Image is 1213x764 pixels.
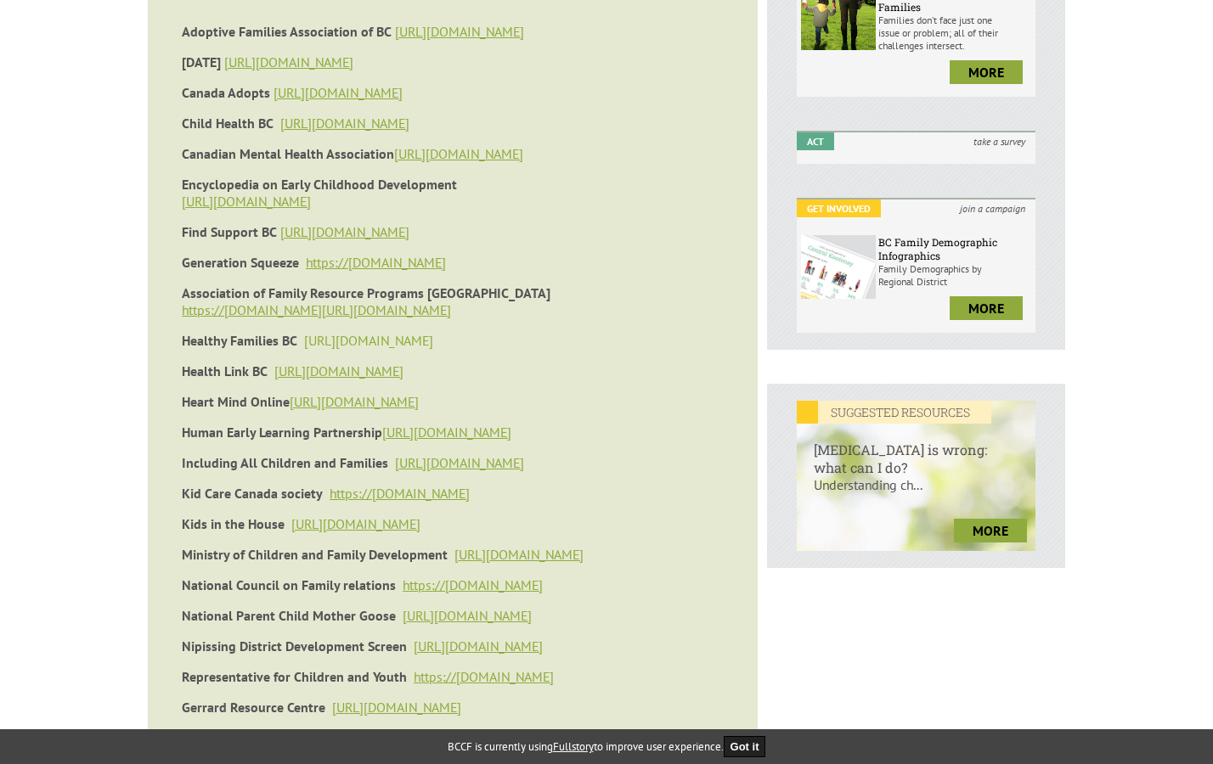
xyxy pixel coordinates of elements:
h6: BC Family Demographic Infographics [878,235,1031,262]
p: Understanding ch... [797,476,1035,510]
a: more [950,60,1023,84]
a: more [954,519,1027,542]
a: [DOMAIN_NAME] [456,668,554,685]
a: [URL][DOMAIN_NAME] [224,53,353,70]
strong: Kids in the House [182,515,285,532]
strong: Association of Family Resource Programs [GEOGRAPHIC_DATA] [182,284,550,301]
a: [URL][DOMAIN_NAME] [280,223,409,240]
strong: Heart Mind Online [182,393,290,410]
strong: Nipissing District Development Screen [182,638,407,654]
strong: Encyclopedia on Early Childhood Development [182,176,457,193]
a: https:// [306,254,348,271]
a: https:// [403,576,445,593]
a: [URL][DOMAIN_NAME] [280,115,409,132]
i: join a campaign [950,199,1035,217]
strong: Human Early Learning Partnership [182,424,382,441]
a: [URL][DOMAIN_NAME] [274,362,403,379]
a: more [950,296,1023,320]
a: [URL][DOMAIN_NAME] [182,193,311,210]
strong: Ministry of Children and Family Development [182,546,448,563]
p: Families don’t face just one issue or problem; all of their challenges intersect. [878,14,1031,52]
a: Fullstory [553,739,594,754]
em: Get Involved [797,199,881,217]
strong: Adoptive Families Association of BC [182,23,392,40]
strong: National Council on Family relations [182,576,396,593]
em: Act [797,132,834,150]
strong: Kid Care Canada society [182,485,323,502]
a: [URL][DOMAIN_NAME] [290,393,419,410]
em: SUGGESTED RESOURCES [797,401,991,424]
strong: Gerrard Resource Centre [182,699,325,716]
a: https:// [330,485,372,502]
a: [URL][DOMAIN_NAME] [304,332,433,349]
strong: Representative for Children and Youth [182,668,407,685]
p: Family Demographics by Regional District [878,262,1031,288]
a: [DOMAIN_NAME] [445,576,543,593]
i: take a survey [963,132,1035,150]
a: [URL][DOMAIN_NAME] [382,424,511,441]
a: https:// [414,668,456,685]
strong: Find Support BC [182,223,277,240]
strong: Canadian Mental Health Association [182,145,394,162]
a: [URL][DOMAIN_NAME] [274,84,403,101]
button: Got it [724,736,766,757]
a: [URL][DOMAIN_NAME] [394,145,523,162]
a: [DOMAIN_NAME] [348,254,446,271]
strong: National Parent Child Mother Goose [182,607,396,624]
strong: Including All Children and Families [182,454,388,471]
strong: Healthy Families BC [182,332,297,349]
strong: Generation Squeeze [182,254,299,271]
a: [URL][DOMAIN_NAME] [403,607,532,624]
a: [DOMAIN_NAME] [372,485,470,502]
strong: Child Health BC [182,115,274,132]
a: [URL][DOMAIN_NAME] [454,546,584,563]
a: [URL][DOMAIN_NAME] [291,515,420,532]
a: [URL][DOMAIN_NAME] [414,638,543,654]
a: [URL][DOMAIN_NAME] [332,699,461,716]
h6: [MEDICAL_DATA] is wrong: what can I do? [797,424,1035,476]
a: [DOMAIN_NAME][URL][DOMAIN_NAME] [224,301,451,318]
a: https:// [182,301,224,318]
a: [URL][DOMAIN_NAME] [395,23,524,40]
a: [URL][DOMAIN_NAME] [395,454,524,471]
strong: Health Link BC [182,362,268,379]
strong: Canada Adopts [182,84,270,101]
strong: [DATE] [182,53,221,70]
